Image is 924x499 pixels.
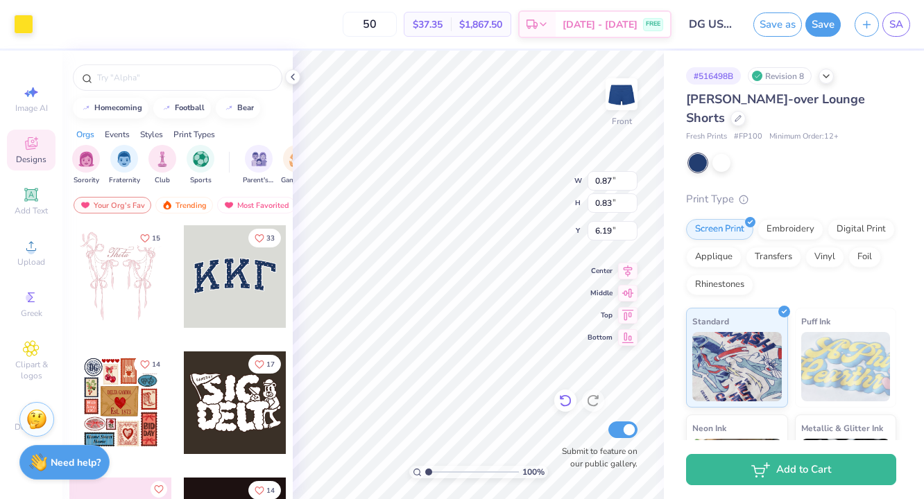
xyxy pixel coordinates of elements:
div: Revision 8 [748,67,812,85]
span: 14 [152,361,160,368]
button: Add to Cart [686,454,896,485]
button: Like [248,355,281,374]
button: filter button [243,145,275,186]
div: Embroidery [758,219,823,240]
span: Center [588,266,613,276]
img: Club Image [155,151,170,167]
input: – – [343,12,397,37]
div: Applique [686,247,742,268]
input: Untitled Design [678,10,746,38]
span: SA [889,17,903,33]
span: Puff Ink [801,314,830,329]
button: filter button [72,145,100,186]
button: Save [805,12,841,37]
span: 100 % [522,466,545,478]
span: FREE [646,19,660,29]
span: 33 [266,235,275,242]
div: Trending [155,197,213,213]
span: Add Text [15,205,48,216]
img: Sports Image [193,151,209,167]
a: SA [882,12,910,37]
span: Upload [17,256,45,268]
span: [DATE] - [DATE] [563,17,638,32]
span: Game Day [281,175,313,186]
img: Front [608,80,635,108]
img: Fraternity Image [117,151,132,167]
button: Like [134,355,166,374]
div: football [175,104,205,112]
div: Your Org's Fav [74,197,151,213]
img: Game Day Image [289,151,305,167]
div: filter for Parent's Weekend [243,145,275,186]
img: trending.gif [162,200,173,210]
span: Neon Ink [692,421,726,435]
span: Standard [692,314,729,329]
div: Print Type [686,191,896,207]
img: Puff Ink [801,332,891,401]
span: [PERSON_NAME]-over Lounge Shorts [686,91,865,126]
span: 15 [152,235,160,242]
button: Like [134,229,166,247]
div: Screen Print [686,219,753,240]
span: Decorate [15,421,48,432]
strong: Need help? [51,456,101,469]
button: filter button [281,145,313,186]
div: Styles [140,128,163,141]
button: filter button [187,145,214,186]
span: Metallic & Glitter Ink [801,421,883,435]
div: Front [612,115,632,128]
span: Middle [588,288,613,298]
span: Designs [16,154,46,165]
img: trend_line.gif [223,104,234,112]
span: # FP100 [734,131,762,143]
img: Standard [692,332,782,401]
button: filter button [109,145,140,186]
div: Orgs [76,128,94,141]
img: Sorority Image [78,151,94,167]
span: Greek [21,308,42,319]
span: Fresh Prints [686,131,727,143]
label: Submit to feature on our public gallery. [554,445,638,470]
span: Image AI [15,103,48,114]
button: Save as [753,12,802,37]
div: filter for Game Day [281,145,313,186]
div: filter for Sports [187,145,214,186]
div: Most Favorited [217,197,296,213]
div: filter for Sorority [72,145,100,186]
div: Events [105,128,130,141]
button: football [153,98,211,119]
img: most_fav.gif [223,200,234,210]
button: filter button [148,145,176,186]
span: Fraternity [109,175,140,186]
span: Parent's Weekend [243,175,275,186]
button: homecoming [73,98,148,119]
span: Top [588,310,613,320]
input: Try "Alpha" [96,71,273,85]
div: Foil [848,247,881,268]
div: homecoming [94,104,142,112]
span: $37.35 [413,17,443,32]
span: Bottom [588,333,613,342]
span: Minimum Order: 12 + [769,131,839,143]
button: bear [216,98,260,119]
div: # 516498B [686,67,741,85]
span: 17 [266,361,275,368]
div: bear [237,104,254,112]
img: most_fav.gif [80,200,91,210]
img: Parent's Weekend Image [251,151,267,167]
img: trend_line.gif [161,104,172,112]
button: Like [248,229,281,247]
span: Clipart & logos [7,359,55,381]
div: Print Types [173,128,215,141]
div: Transfers [746,247,801,268]
button: Like [151,481,167,498]
span: $1,867.50 [459,17,502,32]
span: Club [155,175,170,186]
div: filter for Fraternity [109,145,140,186]
img: trend_line.gif [80,104,92,112]
span: Sorority [74,175,99,186]
div: Vinyl [805,247,844,268]
span: Sports [190,175,212,186]
div: Digital Print [828,219,895,240]
div: Rhinestones [686,274,753,295]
